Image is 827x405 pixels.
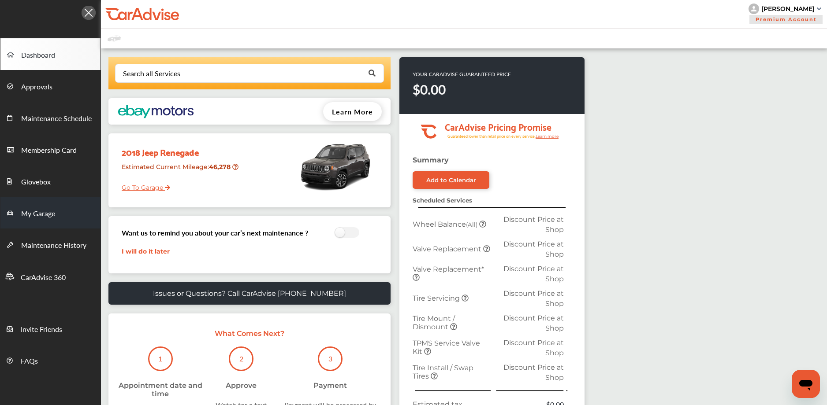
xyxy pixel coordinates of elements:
[0,228,101,260] a: Maintenance History
[209,163,232,171] strong: 46,278
[0,133,101,165] a: Membership Card
[503,265,564,283] span: Discount Price at Shop
[21,177,51,188] span: Glovebox
[413,70,511,78] p: YOUR CARADVISE GUARANTEED PRICE
[503,240,564,258] span: Discount Price at Shop
[117,329,382,338] p: What Comes Next?
[21,356,38,367] span: FAQs
[108,33,121,44] img: placeholder_car.fcab19be.svg
[21,324,62,335] span: Invite Friends
[413,171,489,189] a: Add to Calendar
[82,6,96,20] img: Icon.5fd9dcc7.svg
[413,294,462,302] span: Tire Servicing
[503,289,564,308] span: Discount Price at Shop
[21,272,66,283] span: CarAdvise 360
[466,221,477,228] small: (All)
[413,156,449,164] strong: Summary
[332,107,373,117] span: Learn More
[413,364,473,380] span: Tire Install / Swap Tires
[0,197,101,228] a: My Garage
[0,102,101,133] a: Maintenance Schedule
[21,113,92,125] span: Maintenance Schedule
[413,197,472,204] strong: Scheduled Services
[108,282,391,305] a: Issues or Questions? Call CarAdvise [PHONE_NUMBER]
[447,133,536,139] tspan: Guaranteed lower than retail price on every service.
[328,353,332,364] p: 3
[536,134,559,139] tspan: Learn more
[21,145,77,156] span: Membership Card
[21,81,52,93] span: Approvals
[153,289,346,298] p: Issues or Questions? Call CarAdvise [PHONE_NUMBER]
[0,70,101,102] a: Approvals
[117,381,204,398] div: Appointment date and time
[503,215,564,234] span: Discount Price at Shop
[413,314,455,331] span: Tire Mount / Dismount
[298,138,373,195] img: mobile_12722_st0640_046.jpg
[413,265,484,273] span: Valve Replacement*
[122,247,170,255] a: I will do it later
[313,381,347,390] div: Payment
[21,50,55,61] span: Dashboard
[792,370,820,398] iframe: Button to launch messaging window
[445,118,551,134] tspan: CarAdvise Pricing Promise
[122,228,308,238] h3: Want us to remind you about your car’s next maintenance ?
[749,4,759,14] img: knH8PDtVvWoAbQRylUukY18CTiRevjo20fAtgn5MLBQj4uumYvk2MzTtcAIzfGAtb1XOLVMAvhLuqoNAbL4reqehy0jehNKdM...
[503,363,564,382] span: Discount Price at Shop
[0,165,101,197] a: Glovebox
[413,80,446,99] strong: $0.00
[503,314,564,332] span: Discount Price at Shop
[158,353,162,364] p: 1
[0,38,101,70] a: Dashboard
[226,381,257,390] div: Approve
[413,339,480,356] span: TPMS Service Valve Kit
[115,177,170,194] a: Go To Garage
[123,70,180,77] div: Search all Services
[413,245,483,253] span: Valve Replacement
[21,240,86,251] span: Maintenance History
[426,177,476,184] div: Add to Calendar
[503,339,564,357] span: Discount Price at Shop
[761,5,815,13] div: [PERSON_NAME]
[21,208,55,220] span: My Garage
[239,353,243,364] p: 2
[817,7,821,10] img: sCxJUJ+qAmfqhQGDUl18vwLg4ZYJ6CxN7XmbOMBAAAAAElFTkSuQmCC
[749,15,823,24] span: Premium Account
[115,138,244,159] div: 2018 Jeep Renegade
[413,220,479,228] span: Wheel Balance
[115,159,244,182] div: Estimated Current Mileage :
